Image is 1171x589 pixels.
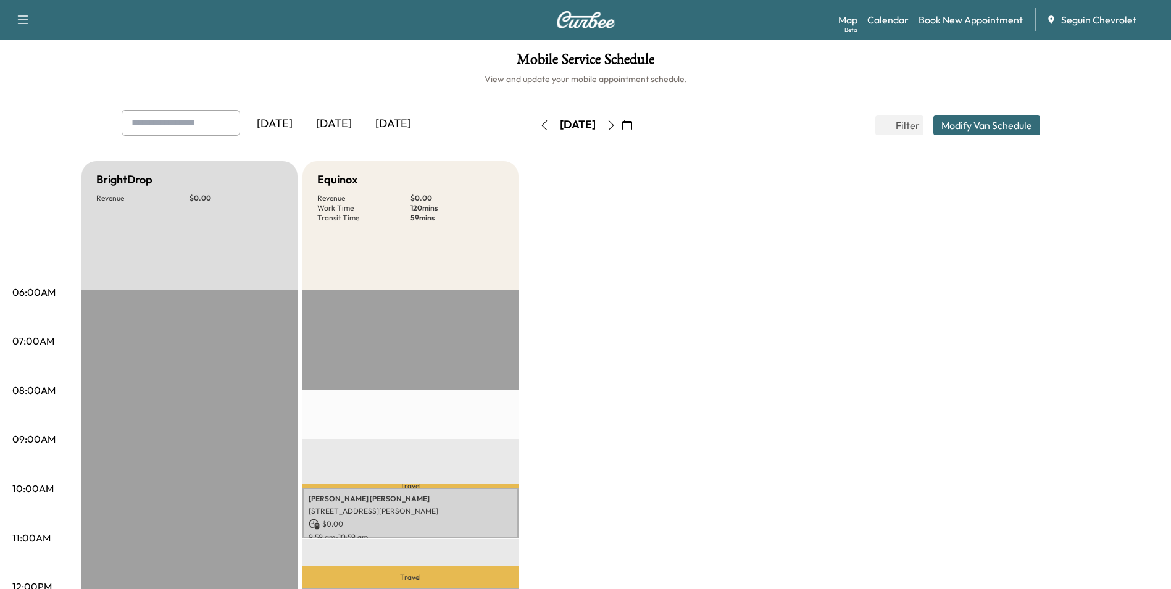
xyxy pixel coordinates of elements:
[896,118,918,133] span: Filter
[844,25,857,35] div: Beta
[875,115,923,135] button: Filter
[96,171,152,188] h5: BrightDrop
[317,203,410,213] p: Work Time
[12,530,51,545] p: 11:00AM
[245,110,304,138] div: [DATE]
[12,481,54,496] p: 10:00AM
[12,285,56,299] p: 06:00AM
[317,193,410,203] p: Revenue
[309,532,512,542] p: 9:59 am - 10:59 am
[304,110,364,138] div: [DATE]
[12,432,56,446] p: 09:00AM
[96,193,190,203] p: Revenue
[309,506,512,516] p: [STREET_ADDRESS][PERSON_NAME]
[560,117,596,133] div: [DATE]
[302,566,519,588] p: Travel
[933,115,1040,135] button: Modify Van Schedule
[309,494,512,504] p: [PERSON_NAME] [PERSON_NAME]
[12,52,1159,73] h1: Mobile Service Schedule
[410,203,504,213] p: 120 mins
[12,333,54,348] p: 07:00AM
[556,11,615,28] img: Curbee Logo
[919,12,1023,27] a: Book New Appointment
[1061,12,1136,27] span: Seguin Chevrolet
[309,519,512,530] p: $ 0.00
[410,213,504,223] p: 59 mins
[190,193,283,203] p: $ 0.00
[12,383,56,398] p: 08:00AM
[317,213,410,223] p: Transit Time
[317,171,357,188] h5: Equinox
[302,484,519,488] p: Travel
[838,12,857,27] a: MapBeta
[12,73,1159,85] h6: View and update your mobile appointment schedule.
[410,193,504,203] p: $ 0.00
[364,110,423,138] div: [DATE]
[867,12,909,27] a: Calendar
